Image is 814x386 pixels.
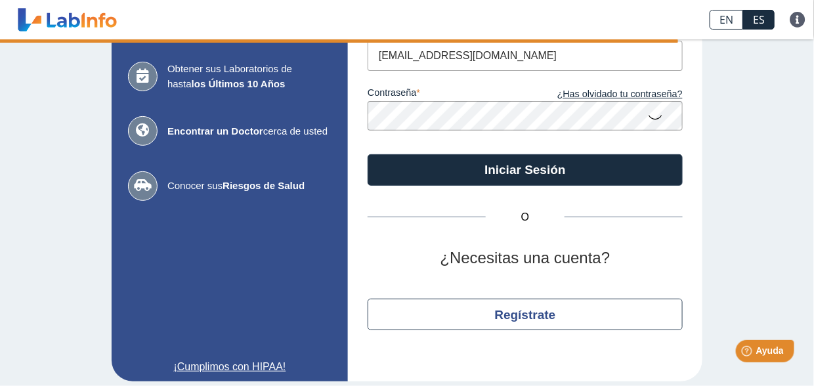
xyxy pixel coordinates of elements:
span: cerca de usted [167,124,332,139]
button: Regístrate [368,299,683,330]
label: contraseña [368,87,525,102]
a: ¿Has olvidado tu contraseña? [525,87,683,102]
a: EN [710,10,743,30]
a: ES [743,10,775,30]
button: Iniciar Sesión [368,154,683,186]
span: O [486,209,565,225]
b: Encontrar un Doctor [167,125,263,137]
span: Conocer sus [167,179,332,194]
a: ¡Cumplimos con HIPAA! [128,359,332,375]
iframe: Help widget launcher [697,335,800,372]
h2: ¿Necesitas una cuenta? [368,249,683,268]
b: Riesgos de Salud [223,180,305,191]
span: Obtener sus Laboratorios de hasta [167,62,332,91]
b: los Últimos 10 Años [192,78,286,89]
